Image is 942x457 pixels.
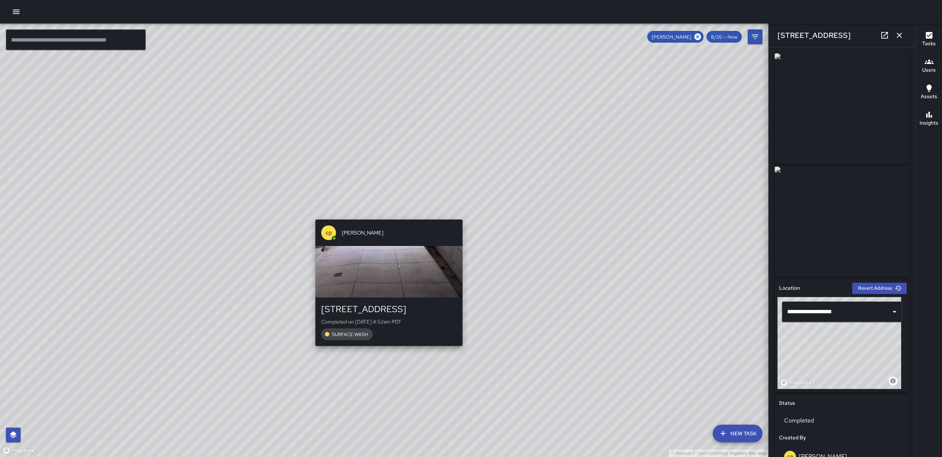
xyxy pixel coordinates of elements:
button: Filters [748,29,762,44]
button: Users [916,53,942,79]
button: Tasks [916,26,942,53]
button: Open [889,307,900,317]
div: [PERSON_NAME] [647,31,704,43]
h6: Location [779,284,800,292]
span: [PERSON_NAME] [342,229,457,236]
h6: Assets [921,93,937,101]
p: Completed [784,416,900,425]
img: request_images%2F2e478930-8275-11f0-8e0a-7f702c760118 [775,53,910,164]
h6: Created By [779,434,806,442]
button: New Task [713,425,762,442]
span: [PERSON_NAME] [647,34,696,40]
button: Revert Address [852,283,907,294]
div: [STREET_ADDRESS] [321,303,457,315]
span: SURFACE WASH [327,331,373,338]
button: cp[PERSON_NAME][STREET_ADDRESS]Completed on [DATE] 4:52am PDTSURFACE WASH [315,219,463,346]
h6: Tasks [922,40,936,48]
h6: Status [779,399,795,407]
span: 8/26 — Now [706,34,742,40]
p: cp [326,228,332,237]
img: request_images%2F2fb968b0-8275-11f0-8e0a-7f702c760118 [775,167,910,277]
h6: Insights [920,119,938,127]
p: Completed on [DATE] 4:52am PDT [321,318,457,325]
h6: [STREET_ADDRESS] [778,29,851,41]
button: Assets [916,79,942,106]
h6: Users [922,66,936,74]
button: Insights [916,106,942,132]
